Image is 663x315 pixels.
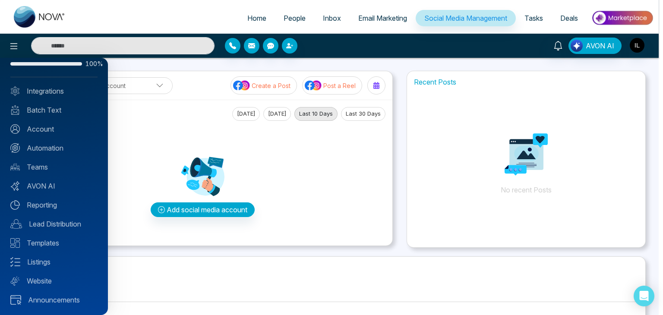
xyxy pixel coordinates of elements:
[10,257,20,267] img: Listings.svg
[10,295,98,305] a: Announcements
[10,257,98,267] a: Listings
[10,238,20,248] img: Templates.svg
[85,61,98,67] span: 100%
[10,105,20,115] img: batch_text_white.png
[10,181,98,191] a: AVON AI
[10,124,20,134] img: Account.svg
[10,276,98,286] a: Website
[10,86,98,96] a: Integrations
[10,238,98,248] a: Templates
[10,143,98,153] a: Automation
[10,295,21,305] img: announcements.svg
[10,162,20,172] img: team.svg
[10,219,22,229] img: Lead-dist.svg
[10,86,20,96] img: Integrated.svg
[10,200,20,210] img: Reporting.svg
[10,105,98,115] a: Batch Text
[10,143,20,153] img: Automation.svg
[10,200,98,210] a: Reporting
[634,286,654,306] div: Open Intercom Messenger
[10,219,98,229] a: Lead Distribution
[10,124,98,134] a: Account
[10,276,20,286] img: Website.svg
[10,181,20,191] img: Avon-AI.svg
[10,162,98,172] a: Teams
